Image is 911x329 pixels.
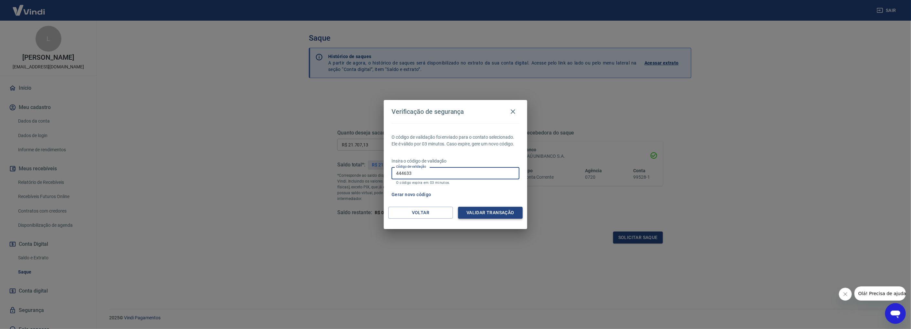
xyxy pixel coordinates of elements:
[392,158,519,164] p: Insira o código de validação
[4,5,54,10] span: Olá! Precisa de ajuda?
[396,181,515,185] p: O código expira em 03 minutos.
[392,108,464,115] h4: Verificação de segurança
[885,303,906,324] iframe: Botão para abrir a janela de mensagens
[839,288,852,301] iframe: Fechar mensagem
[458,207,523,219] button: Validar transação
[854,286,906,301] iframe: Mensagem da empresa
[392,134,519,147] p: O código de validação foi enviado para o contato selecionado. Ele é válido por 03 minutos. Caso e...
[396,164,426,169] label: Código de validação
[388,207,453,219] button: Voltar
[389,189,434,201] button: Gerar novo código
